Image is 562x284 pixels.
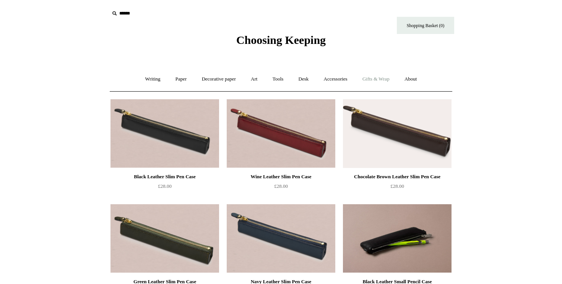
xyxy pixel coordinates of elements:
[227,99,335,168] a: Wine Leather Slim Pen Case Wine Leather Slim Pen Case
[356,69,396,89] a: Gifts & Wrap
[169,69,194,89] a: Paper
[244,69,264,89] a: Art
[110,204,219,273] img: Green Leather Slim Pen Case
[343,99,452,168] img: Chocolate Brown Leather Slim Pen Case
[112,172,217,181] div: Black Leather Slim Pen Case
[397,17,454,34] a: Shopping Basket (0)
[398,69,424,89] a: About
[343,204,452,273] img: Black Leather Small Pencil Case
[195,69,243,89] a: Decorative paper
[110,99,219,168] a: Black Leather Slim Pen Case Black Leather Slim Pen Case
[227,204,335,273] a: Navy Leather Slim Pen Case Navy Leather Slim Pen Case
[138,69,167,89] a: Writing
[343,172,452,203] a: Chocolate Brown Leather Slim Pen Case £28.00
[390,183,404,189] span: £28.00
[343,99,452,168] a: Chocolate Brown Leather Slim Pen Case Chocolate Brown Leather Slim Pen Case
[110,99,219,168] img: Black Leather Slim Pen Case
[227,172,335,203] a: Wine Leather Slim Pen Case £28.00
[227,99,335,168] img: Wine Leather Slim Pen Case
[266,69,291,89] a: Tools
[229,172,333,181] div: Wine Leather Slim Pen Case
[274,183,288,189] span: £28.00
[236,34,326,46] span: Choosing Keeping
[292,69,316,89] a: Desk
[317,69,354,89] a: Accessories
[343,204,452,273] a: Black Leather Small Pencil Case Black Leather Small Pencil Case
[345,172,450,181] div: Chocolate Brown Leather Slim Pen Case
[110,204,219,273] a: Green Leather Slim Pen Case Green Leather Slim Pen Case
[236,40,326,45] a: Choosing Keeping
[158,183,172,189] span: £28.00
[227,204,335,273] img: Navy Leather Slim Pen Case
[110,172,219,203] a: Black Leather Slim Pen Case £28.00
